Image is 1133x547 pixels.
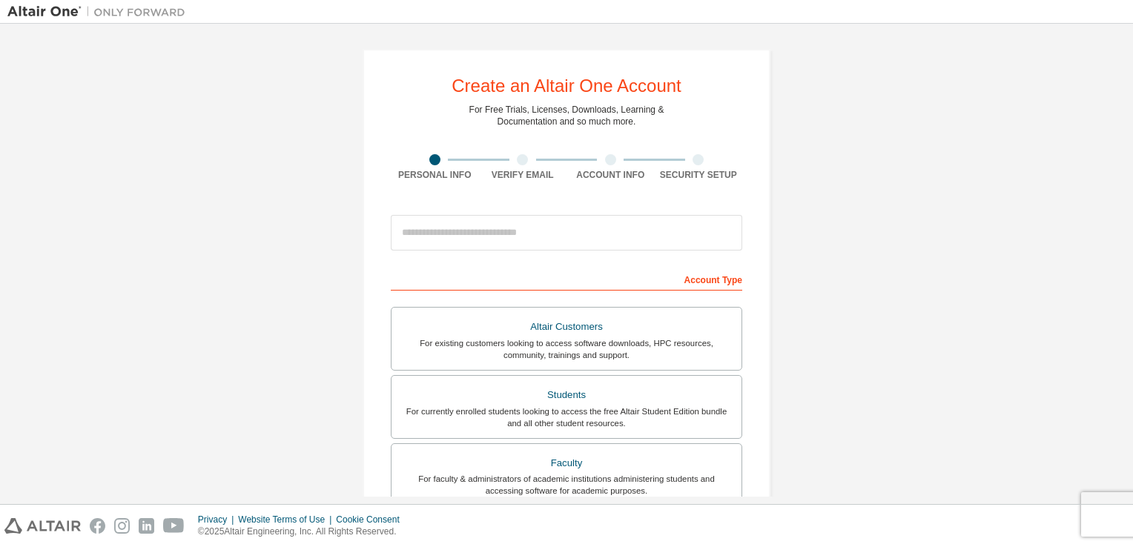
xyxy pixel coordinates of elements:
[400,316,733,337] div: Altair Customers
[7,4,193,19] img: Altair One
[391,267,742,291] div: Account Type
[566,169,655,181] div: Account Info
[90,518,105,534] img: facebook.svg
[391,169,479,181] div: Personal Info
[198,526,409,538] p: © 2025 Altair Engineering, Inc. All Rights Reserved.
[452,77,681,95] div: Create an Altair One Account
[400,453,733,474] div: Faculty
[400,337,733,361] div: For existing customers looking to access software downloads, HPC resources, community, trainings ...
[4,518,81,534] img: altair_logo.svg
[238,514,336,526] div: Website Terms of Use
[655,169,743,181] div: Security Setup
[400,405,733,429] div: For currently enrolled students looking to access the free Altair Student Edition bundle and all ...
[479,169,567,181] div: Verify Email
[139,518,154,534] img: linkedin.svg
[163,518,185,534] img: youtube.svg
[400,473,733,497] div: For faculty & administrators of academic institutions administering students and accessing softwa...
[469,104,664,127] div: For Free Trials, Licenses, Downloads, Learning & Documentation and so much more.
[114,518,130,534] img: instagram.svg
[198,514,238,526] div: Privacy
[336,514,408,526] div: Cookie Consent
[400,385,733,405] div: Students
